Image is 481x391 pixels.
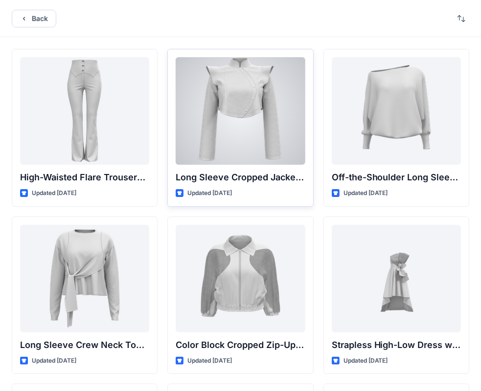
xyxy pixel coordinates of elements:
[176,338,305,352] p: Color Block Cropped Zip-Up Jacket with Sheer Sleeves
[20,57,149,165] a: High-Waisted Flare Trousers with Button Detail
[32,356,76,366] p: Updated [DATE]
[20,171,149,184] p: High-Waisted Flare Trousers with Button Detail
[332,338,461,352] p: Strapless High-Low Dress with Side Bow Detail
[187,188,232,198] p: Updated [DATE]
[12,10,56,27] button: Back
[176,171,305,184] p: Long Sleeve Cropped Jacket with Mandarin Collar and Shoulder Detail
[187,356,232,366] p: Updated [DATE]
[344,356,388,366] p: Updated [DATE]
[176,225,305,332] a: Color Block Cropped Zip-Up Jacket with Sheer Sleeves
[20,338,149,352] p: Long Sleeve Crew Neck Top with Asymmetrical Tie Detail
[20,225,149,332] a: Long Sleeve Crew Neck Top with Asymmetrical Tie Detail
[332,225,461,332] a: Strapless High-Low Dress with Side Bow Detail
[176,57,305,165] a: Long Sleeve Cropped Jacket with Mandarin Collar and Shoulder Detail
[332,171,461,184] p: Off-the-Shoulder Long Sleeve Top
[344,188,388,198] p: Updated [DATE]
[332,57,461,165] a: Off-the-Shoulder Long Sleeve Top
[32,188,76,198] p: Updated [DATE]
